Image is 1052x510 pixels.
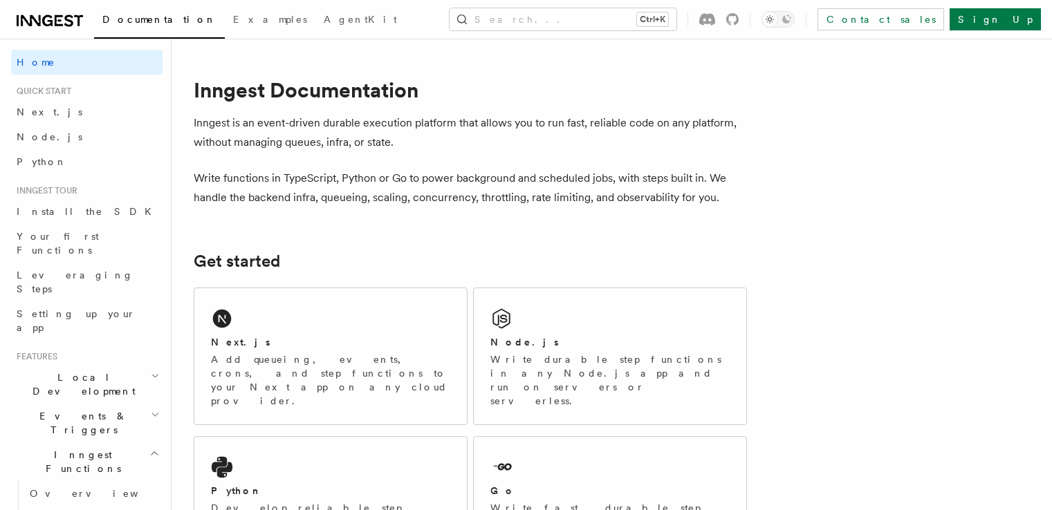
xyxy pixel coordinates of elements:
a: Sign Up [950,8,1041,30]
span: Examples [233,14,307,25]
span: Documentation [102,14,216,25]
a: Get started [194,252,280,271]
a: Examples [225,4,315,37]
a: Node.jsWrite durable step functions in any Node.js app and run on servers or serverless. [473,287,747,425]
span: Node.js [17,131,82,142]
p: Write functions in TypeScript, Python or Go to power background and scheduled jobs, with steps bu... [194,169,747,207]
span: Inngest tour [11,185,77,196]
button: Search...Ctrl+K [450,8,676,30]
a: Home [11,50,163,75]
span: Install the SDK [17,206,160,217]
a: Leveraging Steps [11,263,163,301]
a: Overview [24,481,163,506]
a: Python [11,149,163,174]
a: AgentKit [315,4,405,37]
span: Leveraging Steps [17,270,133,294]
button: Toggle dark mode [762,11,795,28]
span: Overview [30,488,172,499]
span: Events & Triggers [11,409,151,437]
h2: Go [490,484,515,498]
a: Next.jsAdd queueing, events, crons, and step functions to your Next app on any cloud provider. [194,287,468,425]
h2: Python [211,484,262,498]
a: Next.js [11,100,163,124]
span: Inngest Functions [11,448,149,475]
span: Your first Functions [17,231,99,256]
h2: Next.js [211,335,270,349]
h1: Inngest Documentation [194,77,747,102]
span: Home [17,55,55,69]
kbd: Ctrl+K [637,12,668,26]
button: Inngest Functions [11,442,163,481]
span: Next.js [17,106,82,117]
span: Features [11,351,57,362]
span: AgentKit [324,14,397,25]
a: Node.js [11,124,163,149]
button: Local Development [11,365,163,404]
h2: Node.js [490,335,559,349]
button: Events & Triggers [11,404,163,442]
p: Add queueing, events, crons, and step functions to your Next app on any cloud provider. [211,352,450,408]
span: Local Development [11,370,151,398]
span: Quick start [11,86,71,97]
span: Setting up your app [17,308,136,333]
p: Write durable step functions in any Node.js app and run on servers or serverless. [490,352,730,408]
a: Install the SDK [11,199,163,224]
span: Python [17,156,67,167]
a: Contact sales [818,8,944,30]
p: Inngest is an event-driven durable execution platform that allows you to run fast, reliable code ... [194,113,747,152]
a: Setting up your app [11,301,163,340]
a: Documentation [94,4,225,39]
a: Your first Functions [11,224,163,263]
